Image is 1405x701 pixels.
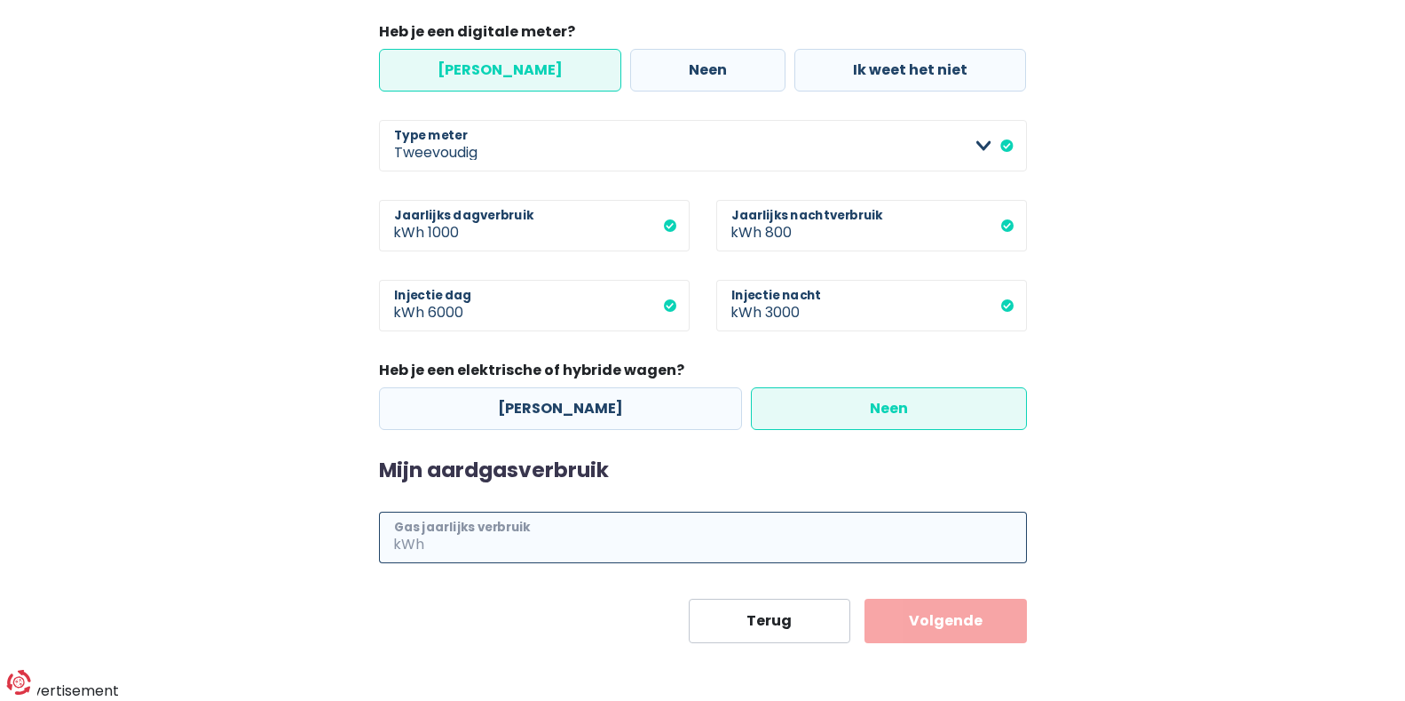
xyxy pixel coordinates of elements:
[379,200,428,251] span: kWh
[379,49,621,92] label: [PERSON_NAME]
[379,360,1027,387] legend: Heb je een elektrische of hybride wagen?
[379,512,428,563] span: kWh
[379,21,1027,49] legend: Heb je een digitale meter?
[716,200,765,251] span: kWh
[864,599,1027,643] button: Volgende
[751,387,1027,430] label: Neen
[716,280,765,331] span: kWh
[379,280,428,331] span: kWh
[379,387,742,430] label: [PERSON_NAME]
[689,599,851,643] button: Terug
[794,49,1026,92] label: Ik weet het niet
[630,49,785,92] label: Neen
[379,458,1027,483] h2: Mijn aardgasverbruik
